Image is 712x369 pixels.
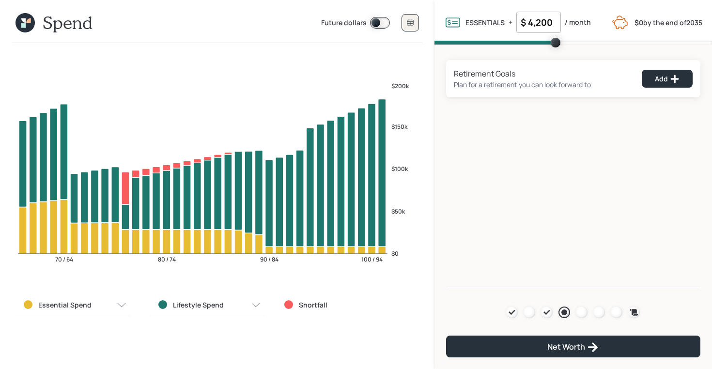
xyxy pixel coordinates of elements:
label: Shortfall [299,300,327,310]
div: Add [655,74,680,84]
tspan: $100k [391,165,408,173]
div: Net Worth [547,341,599,353]
tspan: 70 / 64 [55,255,73,263]
label: by the end of 2035 [635,18,702,27]
b: $0 [635,18,643,27]
label: Lifestyle Spend [173,300,224,310]
tspan: 80 / 74 [158,255,176,263]
label: + [509,17,512,27]
div: Retirement Goals [454,68,591,79]
label: Future dollars [321,18,367,29]
tspan: $150k [391,123,408,131]
tspan: $50k [391,207,405,215]
label: Essential Spend [38,300,92,310]
span: Volume [434,41,712,45]
button: Add [642,70,693,88]
label: / month [565,17,591,27]
div: Plan for a retirement you can look forward to [454,79,591,90]
tspan: 100 / 94 [361,255,383,263]
button: Net Worth [446,336,700,357]
tspan: $0 [391,249,399,258]
h1: Spend [43,12,93,33]
tspan: $200k [391,82,409,90]
label: ESSENTIALS [465,18,505,27]
tspan: 90 / 84 [260,255,279,263]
